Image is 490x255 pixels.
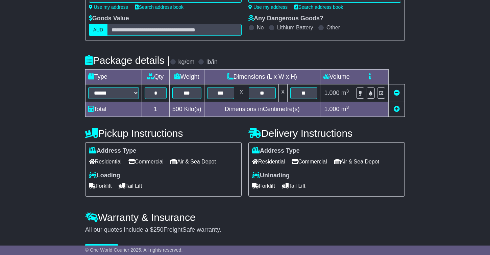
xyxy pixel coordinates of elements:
[172,106,182,112] span: 500
[320,70,353,84] td: Volume
[178,58,195,66] label: kg/cm
[85,102,142,117] td: Total
[326,24,340,31] label: Other
[334,156,379,167] span: Air & Sea Depot
[277,24,313,31] label: Lithium Battery
[89,181,112,191] span: Forklift
[169,70,204,84] td: Weight
[89,24,108,36] label: AUD
[248,4,288,10] a: Use my address
[204,102,320,117] td: Dimensions in Centimetre(s)
[89,4,128,10] a: Use my address
[248,128,405,139] h4: Delivery Instructions
[341,90,349,96] span: m
[237,84,246,102] td: x
[85,55,170,66] h4: Package details |
[169,102,204,117] td: Kilo(s)
[257,24,264,31] label: No
[204,70,320,84] td: Dimensions (L x W x H)
[282,181,305,191] span: Tail Lift
[252,172,290,179] label: Unloading
[128,156,164,167] span: Commercial
[85,226,405,234] div: All our quotes include a $ FreightSafe warranty.
[206,58,218,66] label: lb/in
[252,181,275,191] span: Forklift
[85,247,183,253] span: © One World Courier 2025. All rights reserved.
[142,102,169,117] td: 1
[89,156,122,167] span: Residential
[292,156,327,167] span: Commercial
[85,70,142,84] td: Type
[89,147,137,155] label: Address Type
[89,15,129,22] label: Goods Value
[394,106,400,112] a: Add new item
[153,226,164,233] span: 250
[324,106,340,112] span: 1.000
[89,172,120,179] label: Loading
[346,88,349,94] sup: 3
[248,15,323,22] label: Any Dangerous Goods?
[135,4,183,10] a: Search address book
[278,84,287,102] td: x
[170,156,216,167] span: Air & Sea Depot
[341,106,349,112] span: m
[142,70,169,84] td: Qty
[346,105,349,110] sup: 3
[252,156,285,167] span: Residential
[324,90,340,96] span: 1.000
[252,147,300,155] label: Address Type
[294,4,343,10] a: Search address book
[85,128,242,139] h4: Pickup Instructions
[85,212,405,223] h4: Warranty & Insurance
[119,181,142,191] span: Tail Lift
[394,90,400,96] a: Remove this item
